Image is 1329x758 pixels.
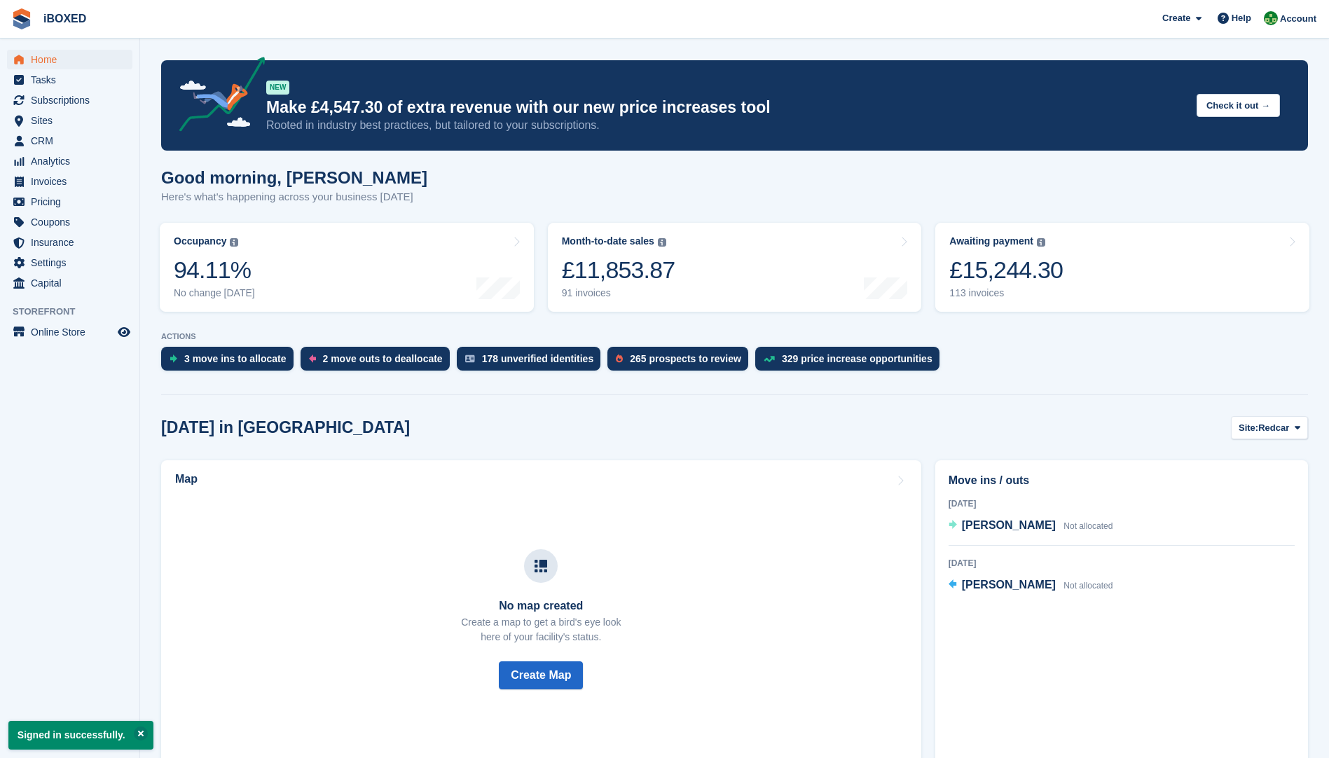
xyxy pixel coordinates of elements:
a: Month-to-date sales £11,853.87 91 invoices [548,223,922,312]
p: Here's what's happening across your business [DATE] [161,189,427,205]
button: Check it out → [1197,94,1280,117]
div: 178 unverified identities [482,353,594,364]
span: CRM [31,131,115,151]
div: £15,244.30 [949,256,1063,284]
div: NEW [266,81,289,95]
div: No change [DATE] [174,287,255,299]
a: 3 move ins to allocate [161,347,301,378]
p: Make £4,547.30 of extra revenue with our new price increases tool [266,97,1185,118]
p: ACTIONS [161,332,1308,341]
a: menu [7,233,132,252]
span: [PERSON_NAME] [962,519,1056,531]
span: Online Store [31,322,115,342]
a: menu [7,172,132,191]
p: Create a map to get a bird's eye look here of your facility's status. [461,615,621,645]
span: Help [1232,11,1251,25]
p: Signed in successfully. [8,721,153,750]
div: 265 prospects to review [630,353,741,364]
a: menu [7,50,132,69]
div: [DATE] [949,557,1295,570]
span: Analytics [31,151,115,171]
span: Coupons [31,212,115,232]
div: £11,853.87 [562,256,675,284]
a: menu [7,212,132,232]
div: 329 price increase opportunities [782,353,932,364]
a: menu [7,70,132,90]
a: [PERSON_NAME] Not allocated [949,517,1113,535]
span: Storefront [13,305,139,319]
span: Settings [31,253,115,273]
img: icon-info-grey-7440780725fd019a000dd9b08b2336e03edf1995a4989e88bcd33f0948082b44.svg [1037,238,1045,247]
span: Tasks [31,70,115,90]
div: 2 move outs to deallocate [323,353,443,364]
span: Site: [1239,421,1258,435]
h1: Good morning, [PERSON_NAME] [161,168,427,187]
img: price_increase_opportunities-93ffe204e8149a01c8c9dc8f82e8f89637d9d84a8eef4429ea346261dce0b2c0.svg [764,356,775,362]
span: Insurance [31,233,115,252]
span: Not allocated [1063,521,1113,531]
div: [DATE] [949,497,1295,510]
span: Home [31,50,115,69]
a: menu [7,322,132,342]
div: 113 invoices [949,287,1063,299]
p: Rooted in industry best practices, but tailored to your subscriptions. [266,118,1185,133]
img: move_ins_to_allocate_icon-fdf77a2bb77ea45bf5b3d319d69a93e2d87916cf1d5bf7949dd705db3b84f3ca.svg [170,354,177,363]
h2: [DATE] in [GEOGRAPHIC_DATA] [161,418,410,437]
span: Subscriptions [31,90,115,110]
a: menu [7,253,132,273]
span: Not allocated [1063,581,1113,591]
span: Redcar [1258,421,1289,435]
img: stora-icon-8386f47178a22dfd0bd8f6a31ec36ba5ce8667c1dd55bd0f319d3a0aa187defe.svg [11,8,32,29]
a: 178 unverified identities [457,347,608,378]
a: 2 move outs to deallocate [301,347,457,378]
a: Awaiting payment £15,244.30 113 invoices [935,223,1309,312]
span: Pricing [31,192,115,212]
img: move_outs_to_deallocate_icon-f764333ba52eb49d3ac5e1228854f67142a1ed5810a6f6cc68b1a99e826820c5.svg [309,354,316,363]
a: 265 prospects to review [607,347,755,378]
div: 3 move ins to allocate [184,353,287,364]
a: iBOXED [38,7,92,30]
span: Account [1280,12,1316,26]
img: icon-info-grey-7440780725fd019a000dd9b08b2336e03edf1995a4989e88bcd33f0948082b44.svg [230,238,238,247]
h2: Move ins / outs [949,472,1295,489]
a: Preview store [116,324,132,340]
a: menu [7,131,132,151]
a: menu [7,273,132,293]
a: menu [7,151,132,171]
h2: Map [175,473,198,485]
img: verify_identity-adf6edd0f0f0b5bbfe63781bf79b02c33cf7c696d77639b501bdc392416b5a36.svg [465,354,475,363]
a: menu [7,90,132,110]
div: Month-to-date sales [562,235,654,247]
span: Sites [31,111,115,130]
button: Site: Redcar [1231,416,1308,439]
div: 94.11% [174,256,255,284]
a: Occupancy 94.11% No change [DATE] [160,223,534,312]
a: 329 price increase opportunities [755,347,946,378]
span: Capital [31,273,115,293]
button: Create Map [499,661,583,689]
span: Create [1162,11,1190,25]
a: menu [7,111,132,130]
div: Occupancy [174,235,226,247]
a: menu [7,192,132,212]
span: Invoices [31,172,115,191]
a: [PERSON_NAME] Not allocated [949,577,1113,595]
img: icon-info-grey-7440780725fd019a000dd9b08b2336e03edf1995a4989e88bcd33f0948082b44.svg [658,238,666,247]
img: Amanda Forder [1264,11,1278,25]
h3: No map created [461,600,621,612]
img: map-icn-33ee37083ee616e46c38cad1a60f524a97daa1e2b2c8c0bc3eb3415660979fc1.svg [535,560,547,572]
img: prospect-51fa495bee0391a8d652442698ab0144808aea92771e9ea1ae160a38d050c398.svg [616,354,623,363]
span: [PERSON_NAME] [962,579,1056,591]
div: Awaiting payment [949,235,1033,247]
img: price-adjustments-announcement-icon-8257ccfd72463d97f412b2fc003d46551f7dbcb40ab6d574587a9cd5c0d94... [167,57,266,137]
div: 91 invoices [562,287,675,299]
